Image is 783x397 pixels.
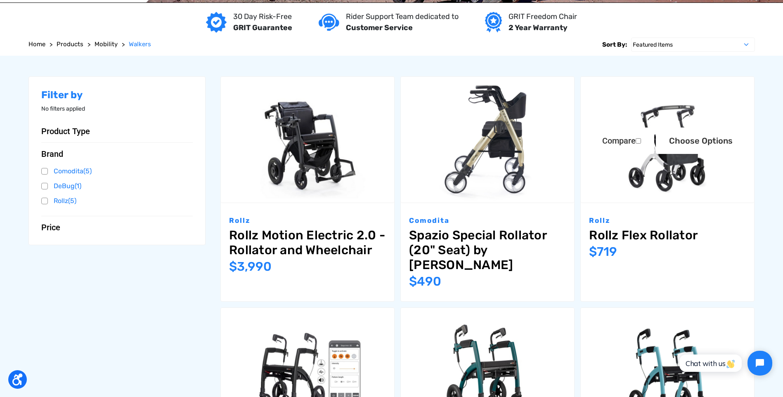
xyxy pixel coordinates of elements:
[670,344,779,383] iframe: Tidio Chat
[41,149,63,159] span: Brand
[509,11,577,22] p: GRIT Freedom Chair
[41,89,193,101] h2: Filter by
[401,77,574,203] a: Spazio Special Rollator (20" Seat) by Comodita,$490.00
[57,40,83,49] a: Products
[68,197,76,205] span: (5)
[409,274,441,289] span: $490
[409,215,566,226] p: Comodita
[636,138,641,144] input: Compare
[319,14,339,31] img: Customer service
[233,11,292,22] p: 30 Day Risk-Free
[28,40,45,49] a: Home
[57,40,83,48] span: Products
[129,40,151,49] a: Walkers
[41,126,193,136] button: Product Type
[581,77,754,203] img: Rollz Flex Rollator
[75,182,81,190] span: (1)
[409,228,566,272] a: Spazio Special Rollator (20" Seat) by Comodita,$490.00
[28,40,45,48] span: Home
[221,77,394,203] a: Rollz Motion Electric 2.0 - Rollator and Wheelchair,$3,990.00
[509,23,568,32] strong: 2 Year Warranty
[229,259,272,274] span: $3,990
[83,167,92,175] span: (5)
[129,40,151,48] span: Walkers
[41,180,193,192] a: DeBug(1)
[41,165,193,177] a: Comodita(5)
[581,77,754,203] a: Rollz Flex Rollator,$719.00
[589,215,746,226] p: Rollz
[41,149,193,159] button: Brand
[41,222,193,232] button: Price
[206,12,227,33] img: GRIT Guarantee
[221,77,394,203] img: Rollz Motion Electric 2.0 - Rollator and Wheelchair
[95,40,118,49] a: Mobility
[346,23,413,32] strong: Customer Service
[41,126,90,136] span: Product Type
[346,11,459,22] p: Rider Support Team dedicated to
[229,215,386,226] p: Rollz
[95,40,118,48] span: Mobility
[229,228,386,258] a: Rollz Motion Electric 2.0 - Rollator and Wheelchair,$3,990.00
[485,12,502,33] img: Year warranty
[233,23,292,32] strong: GRIT Guarantee
[589,128,654,154] label: Compare
[41,222,60,232] span: Price
[589,244,617,259] span: $719
[602,38,627,52] label: Sort By:
[41,195,193,207] a: Rollz(5)
[589,228,746,243] a: Rollz Flex Rollator,$719.00
[401,77,574,203] img: Spazio Special Rollator (20" Seat) by Comodita
[656,128,746,154] a: Choose Options
[41,104,193,113] p: No filters applied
